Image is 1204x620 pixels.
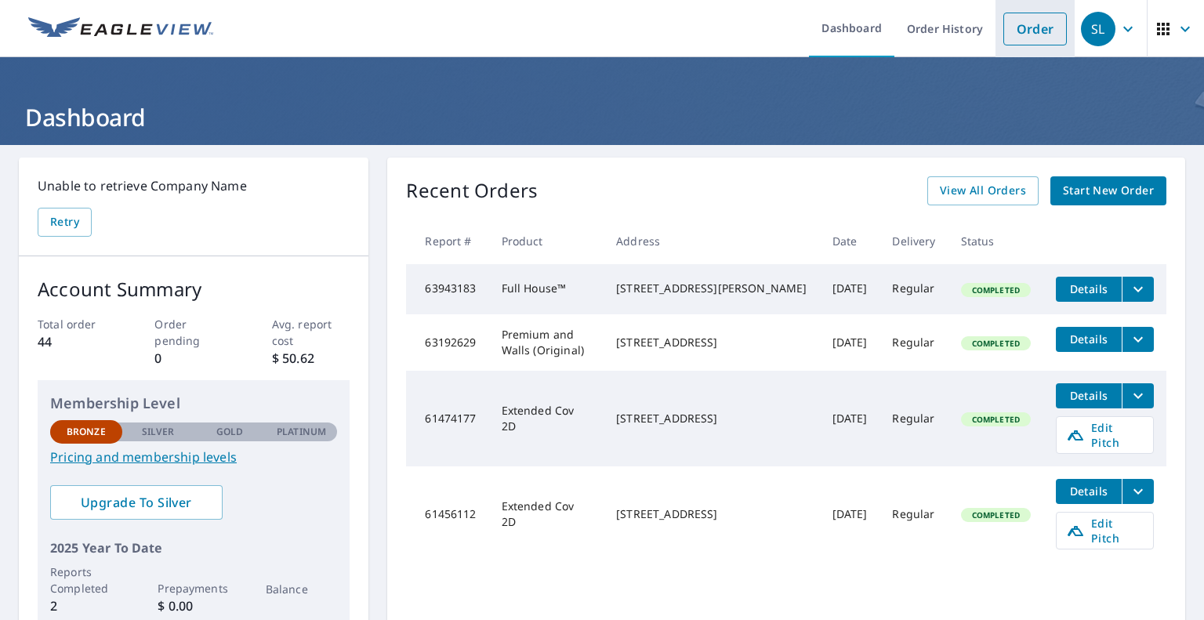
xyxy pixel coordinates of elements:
span: Details [1065,332,1112,346]
div: SL [1081,12,1115,46]
span: Details [1065,388,1112,403]
th: Address [604,218,819,264]
span: Edit Pitch [1066,516,1144,546]
a: Pricing and membership levels [50,448,337,466]
td: [DATE] [820,371,880,466]
a: Start New Order [1050,176,1166,205]
p: Bronze [67,425,106,439]
td: Full House™ [489,264,604,314]
button: Retry [38,208,92,237]
p: Silver [142,425,175,439]
td: Extended Cov 2D [489,371,604,466]
div: [STREET_ADDRESS] [616,335,807,350]
p: Account Summary [38,275,350,303]
p: Membership Level [50,393,337,414]
span: Retry [50,212,79,232]
span: Edit Pitch [1066,420,1144,450]
p: Total order [38,316,116,332]
button: detailsBtn-63943183 [1056,277,1122,302]
td: [DATE] [820,314,880,371]
p: 2 [50,596,122,615]
td: 61456112 [406,466,488,562]
th: Status [948,218,1043,264]
div: [STREET_ADDRESS] [616,506,807,522]
td: Extended Cov 2D [489,466,604,562]
span: Upgrade To Silver [63,494,210,511]
th: Date [820,218,880,264]
span: Details [1065,281,1112,296]
td: [DATE] [820,264,880,314]
a: View All Orders [927,176,1039,205]
td: Regular [879,371,948,466]
div: [STREET_ADDRESS][PERSON_NAME] [616,281,807,296]
div: [STREET_ADDRESS] [616,411,807,426]
span: Completed [963,414,1029,425]
p: Avg. report cost [272,316,350,349]
p: 0 [154,349,233,368]
td: 61474177 [406,371,488,466]
button: filesDropdownBtn-63192629 [1122,327,1154,352]
button: filesDropdownBtn-63943183 [1122,277,1154,302]
th: Product [489,218,604,264]
p: Order pending [154,316,233,349]
p: Recent Orders [406,176,538,205]
th: Delivery [879,218,948,264]
button: filesDropdownBtn-61456112 [1122,479,1154,504]
img: EV Logo [28,17,213,41]
td: Premium and Walls (Original) [489,314,604,371]
p: Prepayments [158,580,230,596]
td: [DATE] [820,466,880,562]
td: Regular [879,466,948,562]
p: Unable to retrieve Company Name [38,176,350,195]
td: 63192629 [406,314,488,371]
span: Completed [963,509,1029,520]
span: Start New Order [1063,181,1154,201]
button: detailsBtn-61456112 [1056,479,1122,504]
p: Gold [216,425,243,439]
h1: Dashboard [19,101,1185,133]
p: $ 50.62 [272,349,350,368]
td: Regular [879,264,948,314]
a: Edit Pitch [1056,416,1154,454]
p: 44 [38,332,116,351]
p: $ 0.00 [158,596,230,615]
p: Balance [266,581,338,597]
span: Completed [963,338,1029,349]
span: View All Orders [940,181,1026,201]
p: Reports Completed [50,564,122,596]
span: Completed [963,285,1029,295]
p: Platinum [277,425,326,439]
span: Details [1065,484,1112,499]
a: Order [1003,13,1067,45]
td: 63943183 [406,264,488,314]
th: Report # [406,218,488,264]
a: Edit Pitch [1056,512,1154,549]
button: filesDropdownBtn-61474177 [1122,383,1154,408]
button: detailsBtn-61474177 [1056,383,1122,408]
button: detailsBtn-63192629 [1056,327,1122,352]
td: Regular [879,314,948,371]
p: 2025 Year To Date [50,538,337,557]
a: Upgrade To Silver [50,485,223,520]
